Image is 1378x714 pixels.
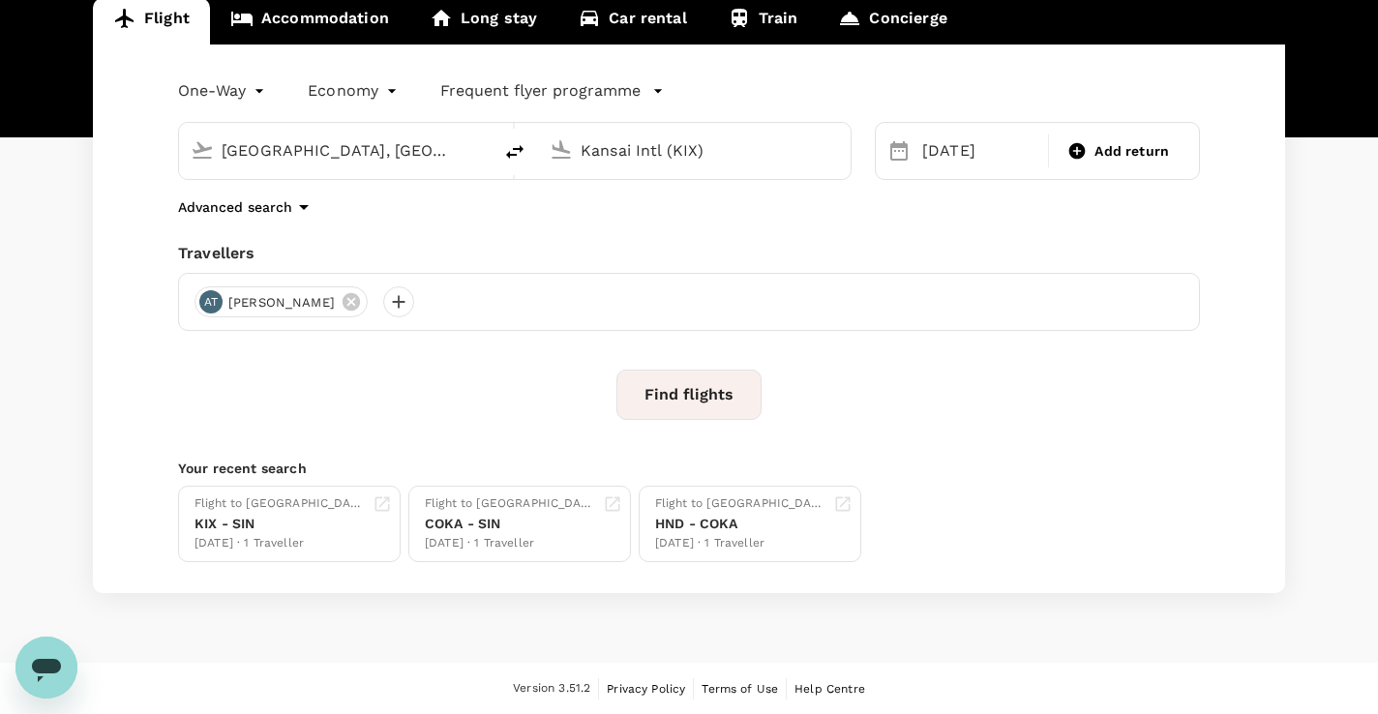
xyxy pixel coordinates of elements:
[425,514,595,534] div: COKA - SIN
[616,370,762,420] button: Find flights
[794,678,865,699] a: Help Centre
[178,195,315,219] button: Advanced search
[581,135,810,165] input: Going to
[794,682,865,696] span: Help Centre
[178,459,1200,478] p: Your recent search
[440,79,641,103] p: Frequent flyer programme
[914,132,1044,170] div: [DATE]
[607,678,685,699] a: Privacy Policy
[222,135,451,165] input: Depart from
[425,534,595,553] div: [DATE] · 1 Traveller
[195,494,365,514] div: Flight to [GEOGRAPHIC_DATA]
[655,514,825,534] div: HND - COKA
[217,293,346,312] span: [PERSON_NAME]
[199,290,223,313] div: AT
[195,514,365,534] div: KIX - SIN
[15,637,77,699] iframe: Button to launch messaging window
[195,286,368,317] div: AT[PERSON_NAME]
[837,148,841,152] button: Open
[655,494,825,514] div: Flight to [GEOGRAPHIC_DATA]
[607,682,685,696] span: Privacy Policy
[513,679,590,699] span: Version 3.51.2
[702,678,778,699] a: Terms of Use
[308,75,402,106] div: Economy
[178,75,269,106] div: One-Way
[178,197,292,217] p: Advanced search
[702,682,778,696] span: Terms of Use
[195,534,365,553] div: [DATE] · 1 Traveller
[425,494,595,514] div: Flight to [GEOGRAPHIC_DATA]
[440,79,664,103] button: Frequent flyer programme
[178,242,1200,265] div: Travellers
[492,129,538,175] button: delete
[478,148,482,152] button: Open
[1094,141,1169,162] span: Add return
[655,534,825,553] div: [DATE] · 1 Traveller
